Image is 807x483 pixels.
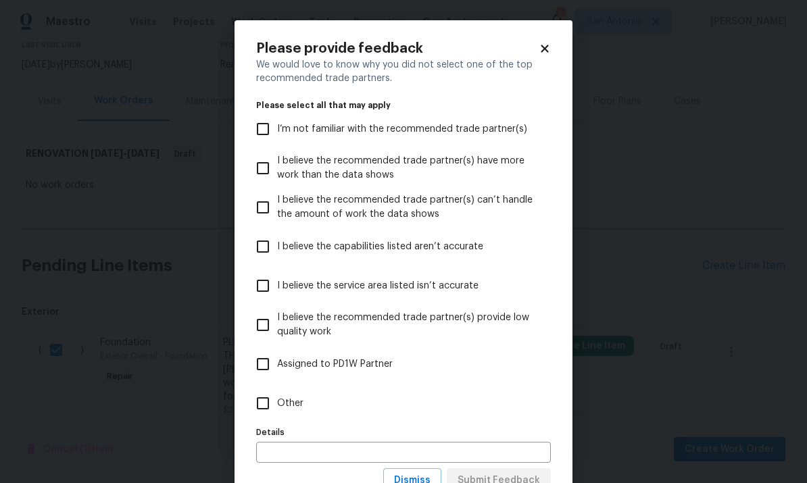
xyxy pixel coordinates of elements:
span: I believe the recommended trade partner(s) have more work than the data shows [277,154,540,182]
span: Assigned to PD1W Partner [277,357,393,372]
legend: Please select all that may apply [256,101,551,109]
span: I believe the service area listed isn’t accurate [277,279,479,293]
span: I believe the capabilities listed aren’t accurate [277,240,483,254]
span: I believe the recommended trade partner(s) provide low quality work [277,311,540,339]
h2: Please provide feedback [256,42,539,55]
span: I believe the recommended trade partner(s) can’t handle the amount of work the data shows [277,193,540,222]
label: Details [256,428,551,436]
span: I’m not familiar with the recommended trade partner(s) [277,122,527,136]
span: Other [277,397,303,411]
div: We would love to know why you did not select one of the top recommended trade partners. [256,58,551,85]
